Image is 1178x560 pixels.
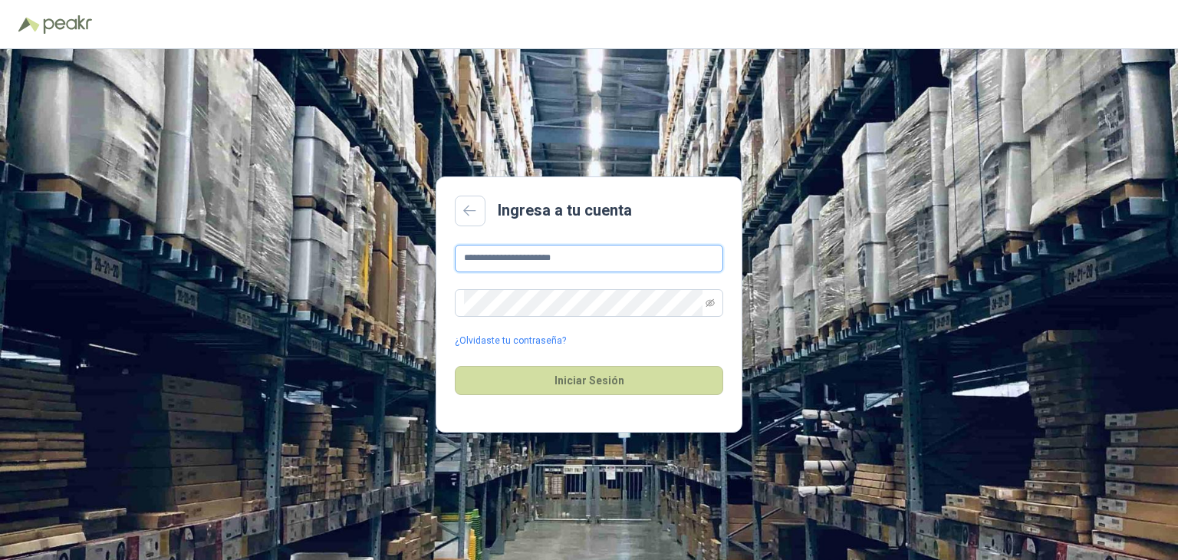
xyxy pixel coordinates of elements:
h2: Ingresa a tu cuenta [498,199,632,222]
img: Logo [18,17,40,32]
a: ¿Olvidaste tu contraseña? [455,334,566,348]
img: Peakr [43,15,92,34]
span: eye-invisible [706,298,715,308]
button: Iniciar Sesión [455,366,723,395]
